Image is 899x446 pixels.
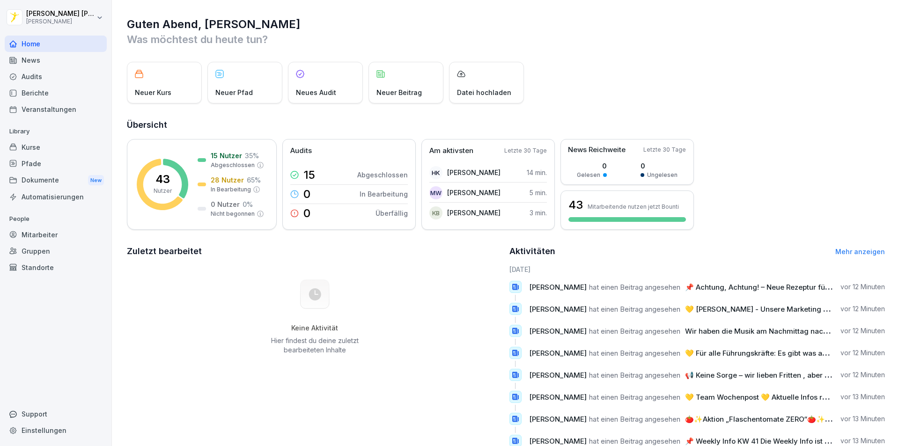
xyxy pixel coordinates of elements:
h2: Zuletzt bearbeitet [127,245,503,258]
span: [PERSON_NAME] [529,349,587,358]
a: Standorte [5,259,107,276]
p: Neuer Pfad [215,88,253,97]
div: KB [429,206,442,219]
p: vor 13 Minuten [840,392,885,402]
span: [PERSON_NAME] [529,327,587,336]
h1: Guten Abend, [PERSON_NAME] [127,17,885,32]
p: Am aktivsten [429,146,473,156]
p: 35 % [245,151,259,161]
span: hat einen Beitrag angesehen [589,415,680,424]
p: vor 12 Minuten [840,326,885,336]
p: 0 [303,189,310,200]
span: [PERSON_NAME] [529,305,587,314]
p: vor 12 Minuten [840,304,885,314]
div: Dokumente [5,172,107,189]
p: Datei hochladen [457,88,511,97]
p: Nicht begonnen [211,210,255,218]
a: Kurse [5,139,107,155]
p: Nutzer [154,187,172,195]
p: vor 12 Minuten [840,370,885,380]
p: 14 min. [527,168,547,177]
p: [PERSON_NAME] [PERSON_NAME] [26,10,95,18]
p: Hier findest du deine zuletzt bearbeiteten Inhalte [267,336,362,355]
p: vor 13 Minuten [840,414,885,424]
a: Berichte [5,85,107,101]
a: News [5,52,107,68]
p: [PERSON_NAME] [447,168,501,177]
span: [PERSON_NAME] [529,371,587,380]
p: 0 [641,161,678,171]
p: Abgeschlossen [357,170,408,180]
p: 28 Nutzer [211,175,244,185]
p: 0 [303,208,310,219]
p: 3 min. [530,208,547,218]
p: vor 13 Minuten [840,436,885,446]
h2: Aktivitäten [509,245,555,258]
span: [PERSON_NAME] [529,415,587,424]
div: Support [5,406,107,422]
p: 0 Nutzer [211,199,240,209]
h2: Übersicht [127,118,885,132]
span: hat einen Beitrag angesehen [589,349,680,358]
div: HK [429,166,442,179]
p: [PERSON_NAME] [447,208,501,218]
span: hat einen Beitrag angesehen [589,305,680,314]
h6: [DATE] [509,264,885,274]
p: Mitarbeitende nutzen jetzt Bounti [588,203,679,210]
p: Library [5,124,107,139]
span: hat einen Beitrag angesehen [589,283,680,292]
span: 💛 [PERSON_NAME] - Unsere Marketing Leitung 💛 [685,305,859,314]
p: Audits [290,146,312,156]
a: Home [5,36,107,52]
p: 43 [155,174,170,185]
div: New [88,175,104,186]
p: vor 12 Minuten [840,282,885,292]
span: [PERSON_NAME] [529,393,587,402]
p: [PERSON_NAME] [26,18,95,25]
h5: Keine Aktivität [267,324,362,332]
span: hat einen Beitrag angesehen [589,437,680,446]
p: 0 % [243,199,253,209]
p: Überfällig [376,208,408,218]
p: Letzte 30 Tage [643,146,686,154]
p: News Reichweite [568,145,626,155]
p: 15 Nutzer [211,151,242,161]
div: MW [429,186,442,199]
a: Audits [5,68,107,85]
p: Gelesen [577,171,600,179]
p: vor 12 Minuten [840,348,885,358]
a: Einstellungen [5,422,107,439]
a: Mitarbeiter [5,227,107,243]
p: Ungelesen [647,171,678,179]
a: DokumenteNew [5,172,107,189]
p: Neues Audit [296,88,336,97]
p: Neuer Kurs [135,88,171,97]
p: Abgeschlossen [211,161,255,169]
p: Neuer Beitrag [376,88,422,97]
span: [PERSON_NAME] [529,283,587,292]
p: [PERSON_NAME] [447,188,501,197]
p: Letzte 30 Tage [504,146,547,155]
span: hat einen Beitrag angesehen [589,371,680,380]
span: hat einen Beitrag angesehen [589,393,680,402]
a: Mehr anzeigen [835,248,885,256]
span: [PERSON_NAME] [529,437,587,446]
p: 15 [303,169,315,181]
p: 65 % [247,175,261,185]
a: Automatisierungen [5,189,107,205]
span: hat einen Beitrag angesehen [589,327,680,336]
a: Veranstaltungen [5,101,107,117]
p: In Bearbeitung [211,185,251,194]
a: Pfade [5,155,107,172]
a: Gruppen [5,243,107,259]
